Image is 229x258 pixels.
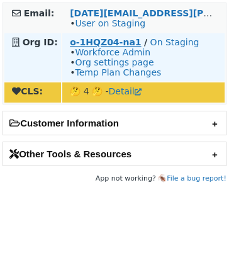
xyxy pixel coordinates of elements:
footer: App not working? 🪳 [3,172,226,185]
h2: Customer Information [3,111,226,135]
span: • • • [70,47,161,77]
a: On Staging [150,37,199,47]
a: Workforce Admin [75,47,150,57]
strong: Org ID: [23,37,58,47]
strong: Email: [24,8,55,18]
a: Detail [109,86,142,96]
h2: Other Tools & Resources [3,142,226,165]
strong: CLS: [12,86,43,96]
a: Temp Plan Changes [75,67,161,77]
span: • [70,18,145,28]
a: Org settings page [75,57,154,67]
a: o-1HQZ04-na1 [70,37,141,47]
td: 🤔 4 🤔 - [62,82,225,103]
strong: / [144,37,147,47]
a: File a bug report! [167,174,226,182]
a: User on Staging [75,18,145,28]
